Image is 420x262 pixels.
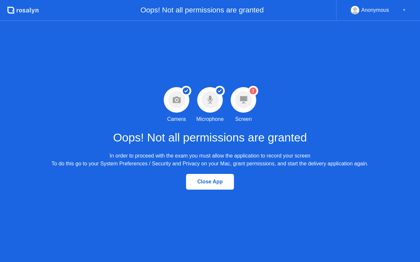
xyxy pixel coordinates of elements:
div: Close App [188,179,232,185]
div: Screen [235,115,252,123]
div: In order to proceed with the exam you must allow the application to record your screen To do this... [52,152,368,168]
div: Microphone [196,115,224,123]
div: Anonymous [361,6,389,14]
div: ▼ [403,6,406,14]
h1: Oops! Not all permissions are granted [113,129,307,146]
button: Close App [186,174,234,190]
div: Camera [167,115,186,123]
